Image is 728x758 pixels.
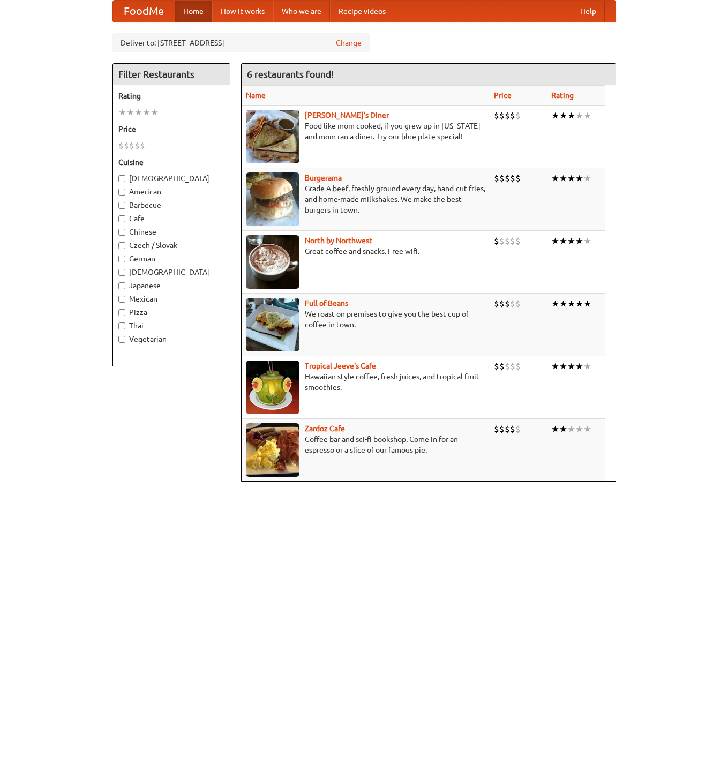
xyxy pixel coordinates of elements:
[515,172,521,184] li: $
[559,423,567,435] li: ★
[551,110,559,122] li: ★
[124,140,129,152] li: $
[118,309,125,316] input: Pizza
[551,91,574,100] a: Rating
[510,110,515,122] li: $
[505,172,510,184] li: $
[575,298,583,310] li: ★
[305,236,372,245] b: North by Northwest
[583,110,591,122] li: ★
[246,361,299,414] img: jeeves.jpg
[126,107,134,118] li: ★
[551,172,559,184] li: ★
[118,189,125,196] input: American
[515,110,521,122] li: $
[559,361,567,372] li: ★
[118,296,125,303] input: Mexican
[510,361,515,372] li: $
[246,91,266,100] a: Name
[515,235,521,247] li: $
[246,423,299,477] img: zardoz.jpg
[246,183,485,215] p: Grade A beef, freshly ground every day, hand-cut fries, and home-made milkshakes. We make the bes...
[551,235,559,247] li: ★
[118,240,224,251] label: Czech / Slovak
[505,110,510,122] li: $
[505,235,510,247] li: $
[212,1,273,22] a: How it works
[118,157,224,168] h5: Cuisine
[305,299,348,307] a: Full of Beans
[505,298,510,310] li: $
[246,298,299,351] img: beans.jpg
[305,174,342,182] a: Burgerama
[336,37,362,48] a: Change
[551,423,559,435] li: ★
[118,256,125,262] input: German
[118,186,224,197] label: American
[118,269,125,276] input: [DEMOGRAPHIC_DATA]
[494,172,499,184] li: $
[118,173,224,184] label: [DEMOGRAPHIC_DATA]
[118,334,224,344] label: Vegetarian
[494,423,499,435] li: $
[112,33,370,52] div: Deliver to: [STREET_ADDRESS]
[583,172,591,184] li: ★
[118,91,224,101] h5: Rating
[142,107,151,118] li: ★
[559,172,567,184] li: ★
[575,172,583,184] li: ★
[510,235,515,247] li: $
[246,246,485,257] p: Great coffee and snacks. Free wifi.
[129,140,134,152] li: $
[575,110,583,122] li: ★
[118,294,224,304] label: Mexican
[551,361,559,372] li: ★
[118,215,125,222] input: Cafe
[583,235,591,247] li: ★
[118,229,125,236] input: Chinese
[305,424,345,433] a: Zardoz Cafe
[510,423,515,435] li: $
[151,107,159,118] li: ★
[140,140,145,152] li: $
[575,235,583,247] li: ★
[118,227,224,237] label: Chinese
[118,253,224,264] label: German
[567,172,575,184] li: ★
[118,307,224,318] label: Pizza
[567,423,575,435] li: ★
[515,361,521,372] li: $
[247,69,334,79] ng-pluralize: 6 restaurants found!
[330,1,394,22] a: Recipe videos
[567,110,575,122] li: ★
[118,336,125,343] input: Vegetarian
[499,361,505,372] li: $
[246,121,485,142] p: Food like mom cooked, if you grew up in [US_STATE] and mom ran a diner. Try our blue plate special!
[246,434,485,455] p: Coffee bar and sci-fi bookshop. Come in for an espresso or a slice of our famous pie.
[583,298,591,310] li: ★
[113,64,230,85] h4: Filter Restaurants
[515,423,521,435] li: $
[246,172,299,226] img: burgerama.jpg
[499,235,505,247] li: $
[583,361,591,372] li: ★
[118,213,224,224] label: Cafe
[305,362,376,370] b: Tropical Jeeve's Cafe
[567,361,575,372] li: ★
[583,423,591,435] li: ★
[575,361,583,372] li: ★
[505,361,510,372] li: $
[175,1,212,22] a: Home
[499,110,505,122] li: $
[567,298,575,310] li: ★
[494,91,512,100] a: Price
[113,1,175,22] a: FoodMe
[505,423,510,435] li: $
[494,110,499,122] li: $
[118,202,125,209] input: Barbecue
[118,322,125,329] input: Thai
[134,140,140,152] li: $
[118,280,224,291] label: Japanese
